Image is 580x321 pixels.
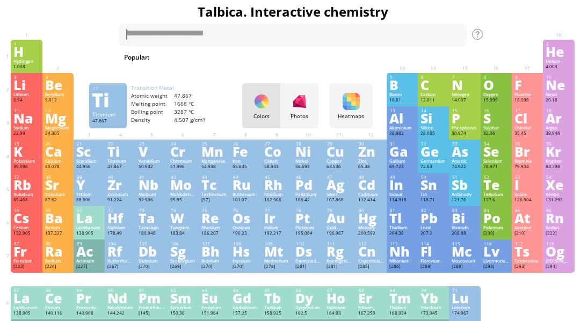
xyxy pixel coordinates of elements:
div: Platinum [295,225,321,230]
div: 29 [327,141,352,147]
div: Radon [546,225,571,230]
div: N [452,79,477,91]
div: Copper [327,158,352,164]
div: Tl [389,212,415,224]
div: Heatmaps [332,113,370,120]
div: 4 [46,75,71,80]
div: I [514,179,540,191]
div: H [13,46,39,57]
div: Beryllium [45,92,71,97]
div: 4.507 g/cm [174,116,217,123]
div: 30.974 [452,130,477,137]
div: 24 [171,141,196,147]
div: Density [131,116,174,123]
div: Krypton [546,158,571,164]
div: 51.996 [170,164,196,170]
div: Mn [201,145,227,157]
div: 85.468 [13,197,39,203]
div: 132.905 [13,230,39,237]
div: 18.998 [514,97,540,104]
div: Rn [546,212,571,224]
div: 47.867 [107,164,133,170]
div: 39.948 [546,130,571,137]
div: Au [327,212,352,224]
sup: 3 [202,116,205,122]
div: 112.414 [358,197,384,203]
div: 47.867 [92,118,124,127]
div: 75 [202,208,227,213]
div: 37 [14,174,39,180]
div: 46 [296,174,321,180]
div: Zr [107,179,133,191]
div: 7 [452,75,477,80]
div: 39.098 [13,164,39,170]
div: Ar [546,112,571,124]
div: Ta [139,212,164,224]
div: Titanium [92,111,124,118]
div: 55 [14,208,39,213]
div: 24.305 [45,130,71,137]
div: 22.99 [13,130,39,137]
div: Atomic weight [131,92,174,99]
div: 72 [108,208,133,213]
div: Sodium [13,125,39,130]
div: 1668 °C [174,100,217,107]
div: 56 [46,208,71,213]
div: In [389,179,415,191]
div: 23 [139,141,164,147]
div: Te [483,179,509,191]
div: Chlorine [514,125,540,130]
div: Y [76,179,102,191]
div: Sb [452,179,477,191]
div: 26 [233,141,258,147]
div: 121.76 [452,197,477,203]
div: Helium [546,59,571,64]
div: 58.933 [264,164,290,170]
div: 13 [390,108,415,113]
div: 95.95 [170,197,196,203]
div: Ga [389,145,415,157]
div: 28.085 [421,130,446,137]
div: Argon [546,125,571,130]
div: P [452,112,477,124]
div: 40.078 [45,164,71,170]
div: 69.723 [389,164,415,170]
div: Aluminium [389,125,415,130]
div: Yttrium [76,192,102,197]
div: 11 [14,108,39,113]
div: Cd [358,179,384,191]
div: Rhodium [264,192,290,197]
div: Bi [452,212,477,224]
div: Si [421,112,446,124]
div: Mg [45,112,71,124]
div: Molybdenum [170,192,196,197]
div: 49 [390,174,415,180]
div: 55.845 [233,164,258,170]
div: Fluorine [514,92,540,97]
div: 65.38 [358,164,384,170]
div: Gold [327,225,352,230]
div: 118.71 [421,197,446,203]
div: Chromium [170,158,196,164]
div: 53 [515,174,540,180]
div: 16 [484,108,509,113]
div: Sulphur [483,125,509,130]
div: Os [233,212,258,224]
div: Sr [45,179,71,191]
div: Lanthanum [76,225,102,230]
div: 8 [484,75,509,80]
div: 17 [515,108,540,113]
div: Tin [421,192,446,197]
div: Kr [546,145,571,157]
div: 58.693 [295,164,321,170]
div: 47.867 [174,92,217,99]
div: Iodine [514,192,540,197]
div: 43 [202,174,227,180]
div: 26.982 [389,130,415,137]
div: Ru [233,179,258,191]
div: Po [483,212,509,224]
div: 28 [296,141,321,147]
div: 36 [546,141,571,147]
div: 10 [546,75,571,80]
div: 54.938 [201,164,227,170]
